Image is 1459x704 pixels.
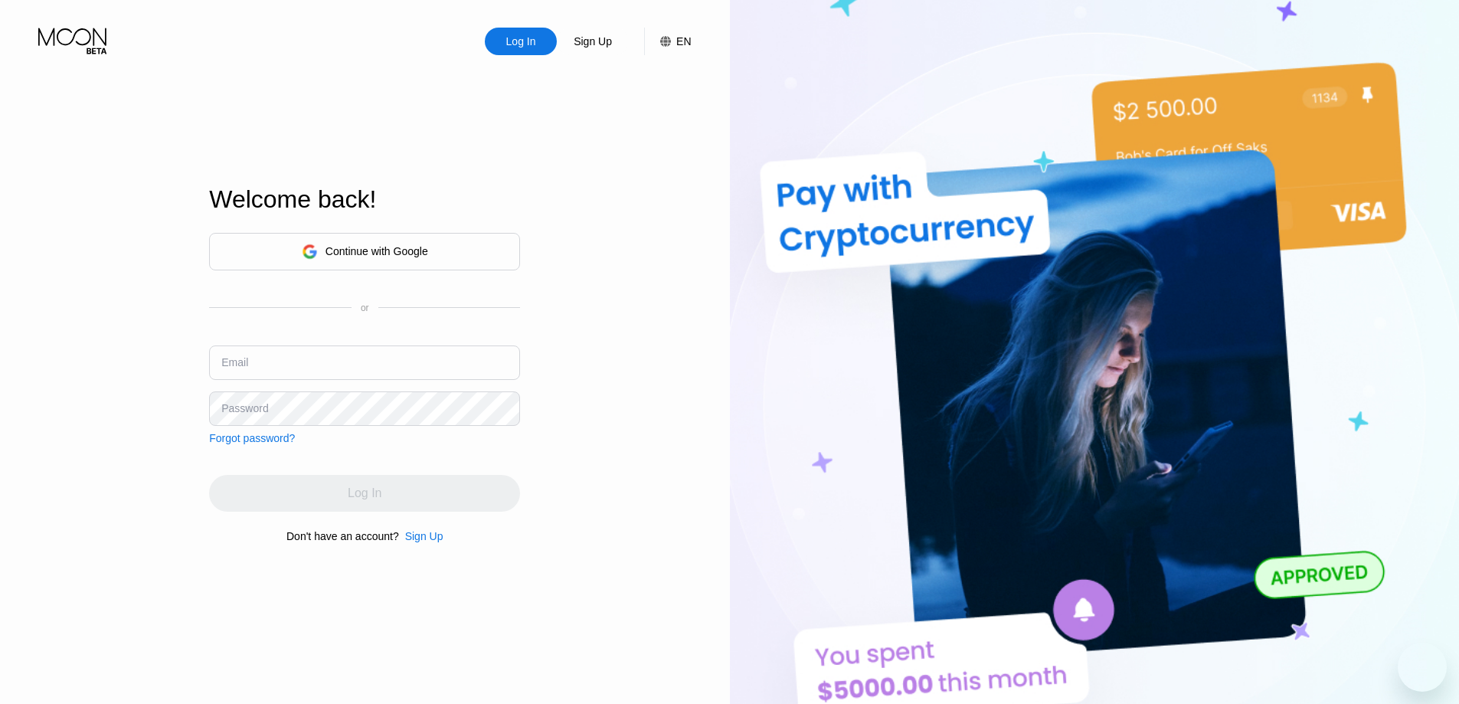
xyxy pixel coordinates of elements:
[644,28,691,55] div: EN
[485,28,557,55] div: Log In
[209,233,520,270] div: Continue with Google
[209,432,295,444] div: Forgot password?
[325,245,428,257] div: Continue with Google
[557,28,629,55] div: Sign Up
[1398,643,1447,692] iframe: Button to launch messaging window
[399,530,443,542] div: Sign Up
[221,402,268,414] div: Password
[209,185,520,214] div: Welcome back!
[505,34,538,49] div: Log In
[405,530,443,542] div: Sign Up
[221,356,248,368] div: Email
[676,35,691,47] div: EN
[286,530,399,542] div: Don't have an account?
[361,303,369,313] div: or
[572,34,613,49] div: Sign Up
